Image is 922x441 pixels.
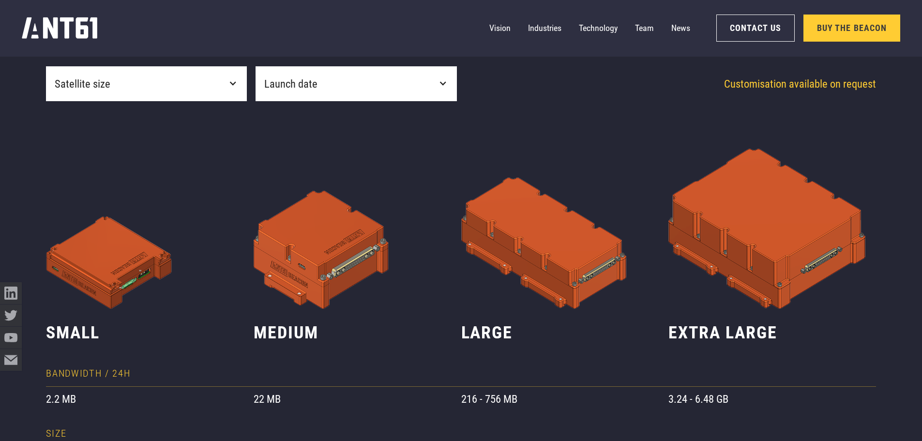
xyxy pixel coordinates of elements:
h4: Size [46,427,67,440]
h3: extra large [668,322,876,344]
div: 216 - 756 MB [461,391,669,408]
div: 22 MB [254,391,461,408]
h3: large [461,322,669,344]
div: 3.24 - 6.48 GB [668,391,876,408]
a: Vision [489,17,511,39]
a: Team [635,17,654,39]
h4: Bandwidth / 24H [46,367,130,380]
div: Launch date [264,76,317,92]
img: Ant61 Beacon Small [668,101,876,309]
div: Satellite size [46,66,247,101]
div: Customisation available on request [675,76,876,92]
img: Ant61 Beacon Small [46,101,254,309]
img: Ant61 Beacon Small [461,101,669,309]
a: News [671,17,690,39]
a: Technology [579,17,618,39]
a: Industries [528,17,561,39]
div: 2.2 MB [46,391,254,408]
h3: Small [46,322,254,344]
div: Satellite size [55,76,110,92]
a: Buy the Beacon [803,15,901,42]
div: Launch date [256,66,456,101]
form: Satellite size filter [46,66,456,101]
img: Ant61 Beacon Small [254,101,461,309]
a: home [22,14,99,43]
h3: medium [254,322,461,344]
a: Contact Us [716,15,795,42]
